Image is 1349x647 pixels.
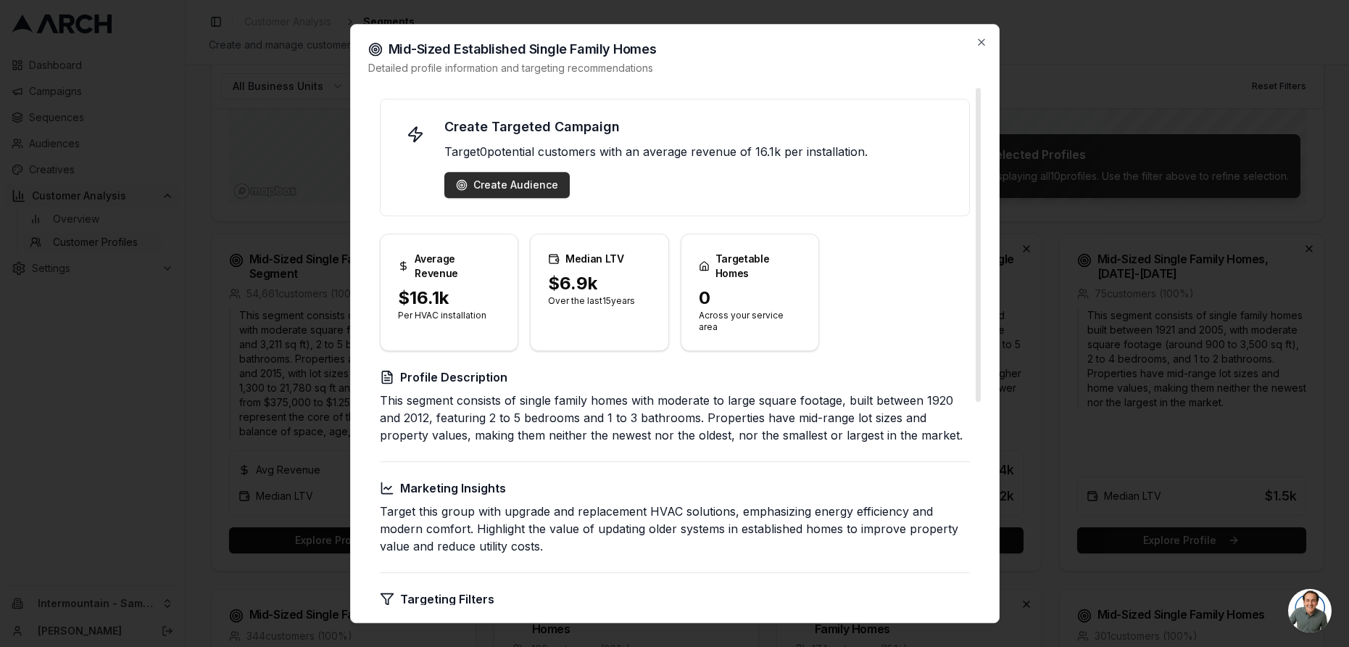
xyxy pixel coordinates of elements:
[380,368,970,386] h3: Profile Description
[456,178,558,192] a: Create Audience
[444,143,952,160] p: Target 0 potential customers with an average revenue of 16.1k per installation.
[368,42,981,57] h2: Mid-Sized Established Single Family Homes
[444,172,570,198] button: Create Audience
[380,590,970,608] h3: Targeting Filters
[699,252,802,281] div: Targetable Homes
[368,61,981,75] p: Detailed profile information and targeting recommendations
[548,252,651,266] div: Median LTV
[444,117,952,137] h4: Create Targeted Campaign
[380,503,970,555] p: Target this group with upgrade and replacement HVAC solutions, emphasizing energy efficiency and ...
[380,479,970,497] h3: Marketing Insights
[398,310,501,321] p: Per HVAC installation
[548,295,651,307] p: Over the last 15 years
[398,252,501,281] div: Average Revenue
[380,392,970,444] p: This segment consists of single family homes with moderate to large square footage, built between...
[699,310,802,333] p: Across your service area
[699,287,802,310] div: 0
[398,287,501,310] div: $16.1k
[548,272,651,295] div: $6.9k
